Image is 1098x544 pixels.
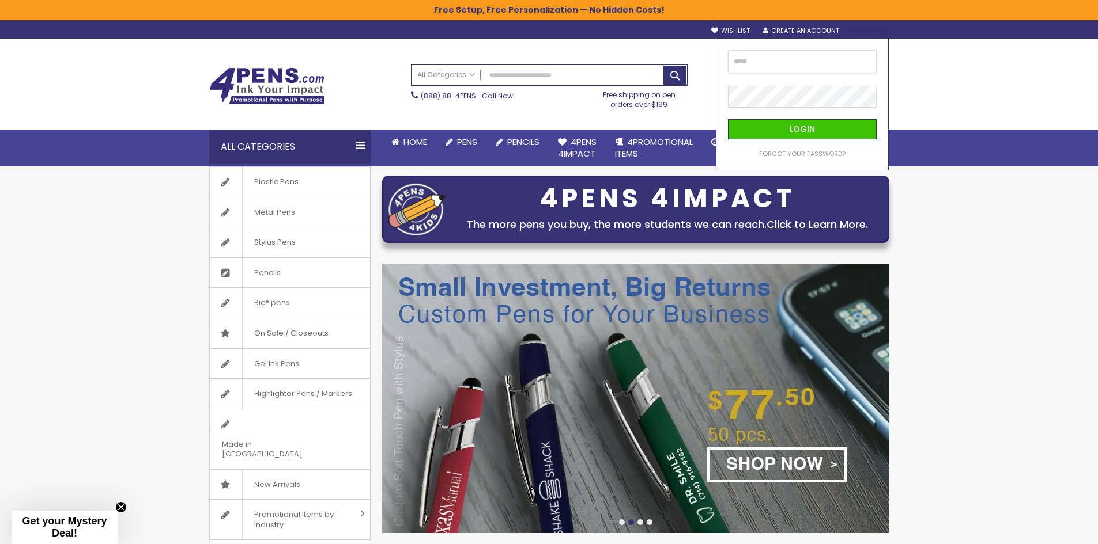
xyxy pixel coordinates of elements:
[12,511,118,544] div: Get your Mystery Deal!Close teaser
[507,136,539,148] span: Pencils
[767,217,868,231] a: Click to Learn More.
[457,136,477,148] span: Pens
[421,91,515,101] span: - Call Now!
[486,130,549,155] a: Pencils
[702,130,754,155] a: Rush
[242,258,292,288] span: Pencils
[421,91,476,101] a: (888) 88-4PENS
[210,429,341,469] span: Made in [GEOGRAPHIC_DATA]
[388,183,446,235] img: four_pen_logo.png
[22,515,107,539] span: Get your Mystery Deal!
[242,288,301,318] span: Bic® pens
[851,27,889,36] div: Sign In
[759,150,846,158] a: Forgot Your Password?
[452,187,883,211] div: 4PENS 4IMPACT
[209,130,371,164] div: All Categories
[452,216,883,233] div: The more pens you buy, the more students we can reach.
[242,197,307,227] span: Metal Pens
[242,470,312,500] span: New Arrivals
[606,130,702,167] a: 4PROMOTIONALITEMS
[210,500,370,539] a: Promotional Items by Industry
[790,123,815,135] span: Login
[210,258,370,288] a: Pencils
[759,149,846,158] span: Forgot Your Password?
[763,26,839,35] a: Create an Account
[210,227,370,257] a: Stylus Pens
[382,264,889,533] img: /custom-soft-touch-pen-metal-barrel.html
[549,130,606,167] a: 4Pens4impact
[711,26,750,35] a: Wishlist
[242,227,307,257] span: Stylus Pens
[210,379,370,409] a: Highlighter Pens / Markers
[242,500,356,539] span: Promotional Items by Industry
[436,130,486,155] a: Pens
[242,318,340,348] span: On Sale / Closeouts
[210,318,370,348] a: On Sale / Closeouts
[382,130,436,155] a: Home
[210,470,370,500] a: New Arrivals
[242,349,311,379] span: Gel Ink Pens
[210,197,370,227] a: Metal Pens
[242,379,364,409] span: Highlighter Pens / Markers
[210,167,370,197] a: Plastic Pens
[615,136,693,159] span: 4PROMOTIONAL ITEMS
[209,67,325,104] img: 4Pens Custom Pens and Promotional Products
[558,136,597,159] span: 4Pens 4impact
[417,70,475,79] span: All Categories
[412,65,481,84] a: All Categories
[115,501,127,513] button: Close teaser
[591,86,688,109] div: Free shipping on pen orders over $199
[728,119,877,139] button: Login
[210,409,370,469] a: Made in [GEOGRAPHIC_DATA]
[242,167,310,197] span: Plastic Pens
[210,288,370,318] a: Bic® pens
[210,349,370,379] a: Gel Ink Pens
[403,136,427,148] span: Home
